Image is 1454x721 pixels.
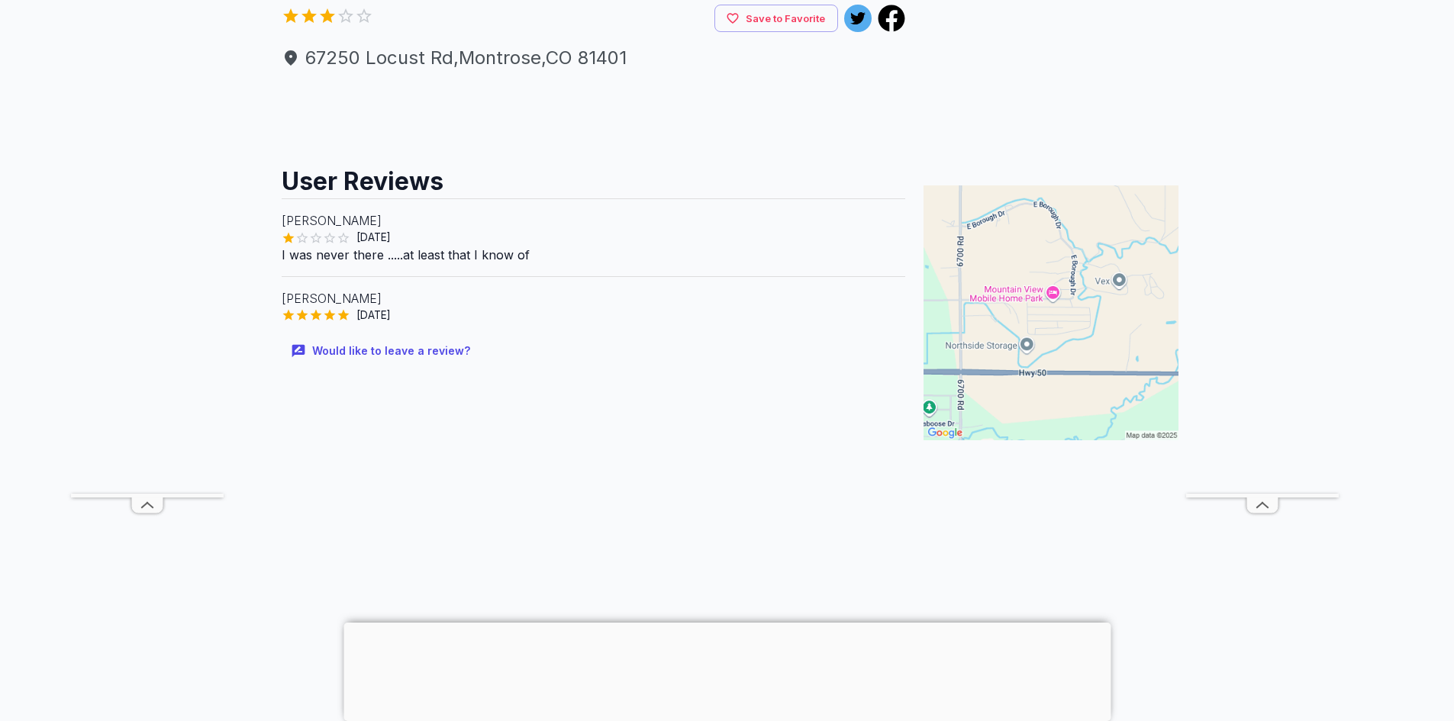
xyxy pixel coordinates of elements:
[282,84,906,153] iframe: Advertisement
[282,211,906,230] p: [PERSON_NAME]
[714,5,838,33] button: Save to Favorite
[282,246,906,264] p: I was never there .....at least that I know of
[282,289,906,307] p: [PERSON_NAME]
[282,153,906,198] h2: User Reviews
[269,655,1185,692] h2: Near By Parks
[1186,36,1339,494] iframe: Advertisement
[350,307,397,323] span: [DATE]
[282,44,906,72] a: 67250 Locust Rd,Montrose,CO 81401
[343,623,1111,717] iframe: Advertisement
[924,452,1178,643] iframe: Advertisement
[282,335,482,368] button: Would like to leave a review?
[350,230,397,245] span: [DATE]
[71,36,224,494] iframe: Advertisement
[924,185,1178,440] img: Map for Mountain View Mobile Home Park
[282,44,906,72] span: 67250 Locust Rd , Montrose , CO 81401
